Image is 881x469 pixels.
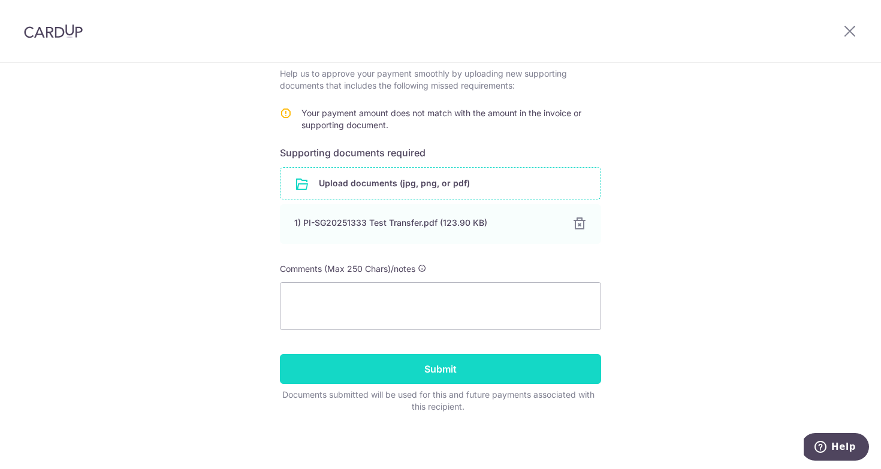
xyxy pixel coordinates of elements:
div: Upload documents (jpg, png, or pdf) [280,167,601,199]
input: Submit [280,354,601,384]
p: Help us to approve your payment smoothly by uploading new supporting documents that includes the ... [280,68,601,92]
div: 1) PI-SG20251333 Test Transfer.pdf (123.90 KB) [294,217,558,229]
div: Documents submitted will be used for this and future payments associated with this recipient. [280,389,596,413]
span: Comments (Max 250 Chars)/notes [280,264,415,274]
img: CardUp [24,24,83,38]
h6: Supporting documents required [280,146,601,160]
iframe: Opens a widget where you can find more information [804,433,869,463]
span: Your payment amount does not match with the amount in the invoice or supporting document. [301,108,581,130]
